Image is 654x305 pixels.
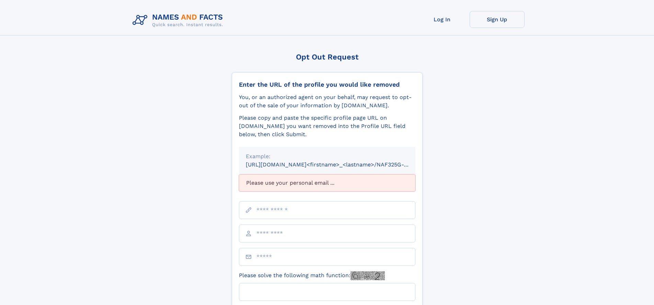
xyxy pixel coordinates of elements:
a: Log In [415,11,470,28]
div: Opt Out Request [232,53,423,61]
label: Please solve the following math function: [239,271,385,280]
small: [URL][DOMAIN_NAME]<firstname>_<lastname>/NAF325G-xxxxxxxx [246,161,428,168]
a: Sign Up [470,11,525,28]
div: Please use your personal email ... [239,174,415,192]
img: Logo Names and Facts [130,11,229,30]
div: You, or an authorized agent on your behalf, may request to opt-out of the sale of your informatio... [239,93,415,110]
div: Please copy and paste the specific profile page URL on [DOMAIN_NAME] you want removed into the Pr... [239,114,415,139]
div: Enter the URL of the profile you would like removed [239,81,415,88]
div: Example: [246,152,409,161]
